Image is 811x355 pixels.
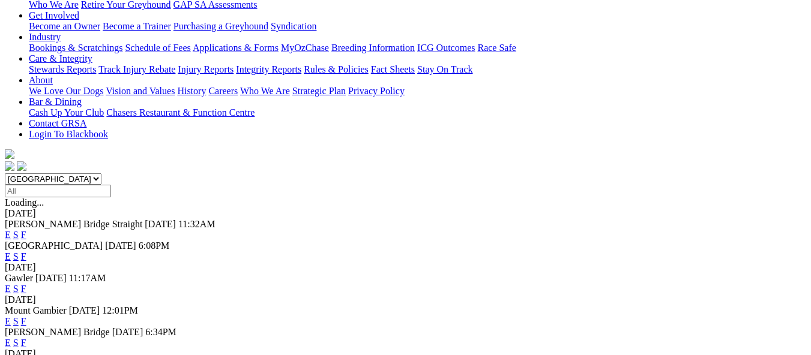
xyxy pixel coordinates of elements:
a: Privacy Policy [348,86,405,96]
div: About [29,86,806,97]
div: Get Involved [29,21,806,32]
input: Select date [5,185,111,197]
a: Industry [29,32,61,42]
a: Schedule of Fees [125,43,190,53]
span: Mount Gambier [5,305,67,315]
img: facebook.svg [5,161,14,171]
a: ICG Outcomes [417,43,475,53]
a: History [177,86,206,96]
img: twitter.svg [17,161,26,171]
a: E [5,316,11,326]
a: Login To Blackbook [29,129,108,139]
span: [DATE] [145,219,176,229]
a: Stewards Reports [29,64,96,74]
a: Become a Trainer [103,21,171,31]
div: Care & Integrity [29,64,806,75]
a: Bar & Dining [29,97,82,107]
span: 11:32AM [178,219,216,229]
a: Syndication [271,21,316,31]
span: Gawler [5,273,33,283]
a: Vision and Values [106,86,175,96]
a: S [13,338,19,348]
span: 6:34PM [145,327,176,337]
a: We Love Our Dogs [29,86,103,96]
a: Purchasing a Greyhound [173,21,268,31]
a: F [21,284,26,294]
img: logo-grsa-white.png [5,149,14,159]
a: Contact GRSA [29,118,86,128]
a: S [13,251,19,261]
span: [DATE] [112,327,143,337]
a: Care & Integrity [29,53,92,64]
a: Careers [208,86,238,96]
div: Industry [29,43,806,53]
a: Breeding Information [331,43,415,53]
a: Get Involved [29,10,79,20]
a: Injury Reports [178,64,234,74]
a: MyOzChase [281,43,329,53]
a: E [5,251,11,261]
a: E [5,230,11,240]
span: 6:08PM [139,240,170,251]
a: Fact Sheets [371,64,415,74]
a: S [13,316,19,326]
span: Loading... [5,197,44,207]
a: E [5,338,11,348]
a: Track Injury Rebate [98,64,175,74]
span: [GEOGRAPHIC_DATA] [5,240,103,251]
a: Rules & Policies [304,64,369,74]
a: Strategic Plan [292,86,346,96]
a: Bookings & Scratchings [29,43,122,53]
a: About [29,75,53,85]
span: [PERSON_NAME] Bridge [5,327,110,337]
a: S [13,230,19,240]
a: F [21,251,26,261]
span: [DATE] [35,273,67,283]
a: Stay On Track [417,64,472,74]
a: E [5,284,11,294]
a: Race Safe [477,43,516,53]
a: Become an Owner [29,21,100,31]
a: F [21,338,26,348]
a: F [21,230,26,240]
div: [DATE] [5,208,806,219]
div: Bar & Dining [29,107,806,118]
span: [DATE] [69,305,100,315]
a: Integrity Reports [236,64,301,74]
a: Who We Are [240,86,290,96]
a: Applications & Forms [193,43,279,53]
a: Cash Up Your Club [29,107,104,118]
span: [PERSON_NAME] Bridge Straight [5,219,142,229]
a: S [13,284,19,294]
span: 11:17AM [69,273,106,283]
a: F [21,316,26,326]
span: 12:01PM [102,305,138,315]
div: [DATE] [5,294,806,305]
span: [DATE] [105,240,136,251]
a: Chasers Restaurant & Function Centre [106,107,255,118]
div: [DATE] [5,262,806,273]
